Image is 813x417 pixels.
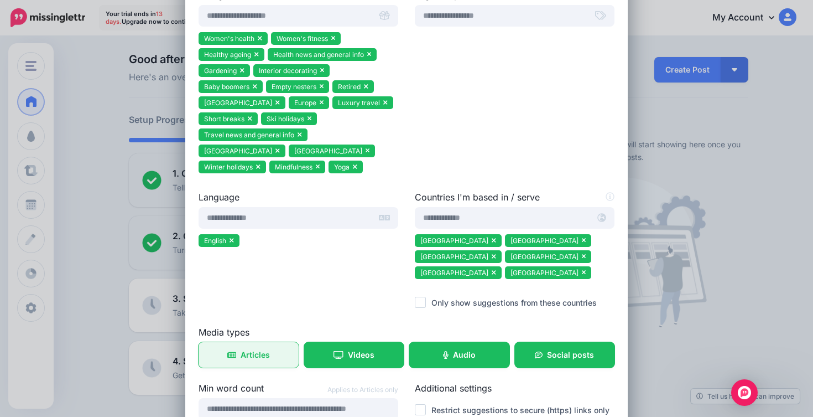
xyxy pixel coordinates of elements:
[204,236,226,245] span: English
[204,34,254,43] span: Women's health
[241,351,270,359] span: Articles
[731,379,758,406] div: Open Intercom Messenger
[199,326,614,339] label: Media types
[431,404,609,416] label: Restrict suggestions to secure (https) links only
[204,99,272,107] span: [GEOGRAPHIC_DATA]
[204,163,253,171] span: Winter holidays
[510,253,579,261] span: [GEOGRAPHIC_DATA]
[420,253,488,261] span: [GEOGRAPHIC_DATA]
[204,83,249,91] span: Baby boomers
[275,163,312,171] span: Mindfulness
[204,131,294,139] span: Travel news and general info
[510,236,579,245] span: [GEOGRAPHIC_DATA]
[277,34,328,43] span: Women's fitness
[338,99,380,107] span: Luxury travel
[453,351,476,359] span: Audio
[420,269,488,277] span: [GEOGRAPHIC_DATA]
[338,83,361,91] span: Retired
[420,236,488,245] span: [GEOGRAPHIC_DATA]
[273,50,364,59] span: Health news and general info
[348,351,374,359] span: Videos
[294,147,362,155] span: [GEOGRAPHIC_DATA]
[431,296,597,309] label: Only show suggestions from these countries
[199,342,299,368] a: Articles
[272,83,316,91] span: Empty nesters
[510,269,579,277] span: [GEOGRAPHIC_DATA]
[204,147,272,155] span: [GEOGRAPHIC_DATA]
[409,342,509,368] a: Audio
[204,115,244,123] span: Short breaks
[259,66,317,75] span: Interior decorating
[547,351,594,359] span: Social posts
[204,66,237,75] span: Gardening
[199,382,398,395] label: Min word count
[415,191,614,204] label: Countries I'm based in / serve
[294,99,316,107] span: Europe
[199,191,398,204] label: Language
[515,342,615,368] a: Social posts
[327,384,398,395] span: Applies to Articles only
[267,115,304,123] span: Ski holidays
[204,50,251,59] span: Healthy ageing
[304,342,404,368] a: Videos
[334,163,350,171] span: Yoga
[415,382,614,395] label: Additional settings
